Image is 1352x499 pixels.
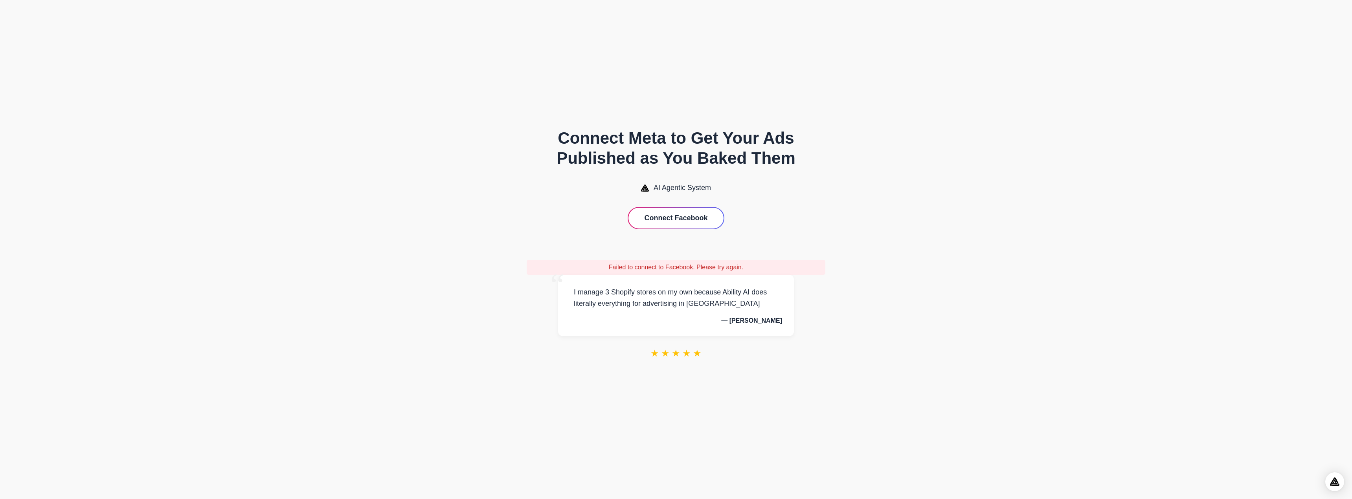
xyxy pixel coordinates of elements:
[628,208,723,228] button: Connect Facebook
[650,348,659,359] span: ★
[654,184,711,192] span: AI Agentic System
[661,348,670,359] span: ★
[570,317,782,324] p: — [PERSON_NAME]
[682,348,691,359] span: ★
[550,267,564,303] span: “
[672,348,680,359] span: ★
[527,260,825,275] div: Failed to connect to Facebook. Please try again.
[641,185,649,192] img: AI Agentic System Logo
[570,287,782,309] p: I manage 3 Shopify stores on my own because Ability AI does literally everything for advertising ...
[1325,472,1344,491] div: Open Intercom Messenger
[693,348,702,359] span: ★
[527,128,825,168] h1: Connect Meta to Get Your Ads Published as You Baked Them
